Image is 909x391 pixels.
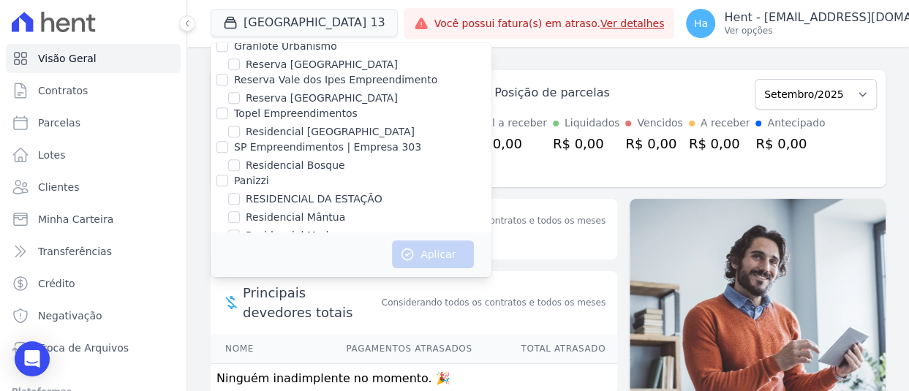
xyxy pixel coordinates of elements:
a: Parcelas [6,108,181,137]
div: Liquidados [565,115,620,131]
div: Vencidos [637,115,682,131]
button: [GEOGRAPHIC_DATA] 13 [211,9,398,37]
a: Troca de Arquivos [6,333,181,362]
label: Reserva Vale dos Ipes Empreendimento [234,74,437,86]
label: Reserva [GEOGRAPHIC_DATA] [246,57,398,72]
span: Você possui fatura(s) em atraso. [434,16,665,31]
div: Open Intercom Messenger [15,341,50,376]
label: Residencial Modena [246,228,347,243]
a: Transferências [6,237,181,266]
span: Visão Geral [38,51,97,66]
span: Contratos [38,83,88,98]
label: Residencial [GEOGRAPHIC_DATA] [246,124,415,140]
span: Clientes [38,180,79,194]
div: A receber [701,115,750,131]
a: Contratos [6,76,181,105]
label: SP Empreendimentos | Empresa 303 [234,141,421,153]
button: Aplicar [392,240,474,268]
label: Panizzi [234,175,269,186]
a: Lotes [6,140,181,170]
div: Antecipado [767,115,825,131]
span: Considerando todos os contratos e todos os meses [382,296,606,309]
a: Negativação [6,301,181,330]
a: Crédito [6,269,181,298]
th: Pagamentos Atrasados [283,334,472,364]
th: Nome [211,334,283,364]
div: Posição de parcelas [494,84,610,102]
label: Reserva [GEOGRAPHIC_DATA] [246,91,398,106]
div: R$ 0,00 [755,134,825,153]
label: Granlote Urbanismo [234,40,337,52]
span: Transferências [38,244,112,259]
span: Ha [694,18,708,29]
span: Crédito [38,276,75,291]
a: Visão Geral [6,44,181,73]
label: Residencial Bosque [246,158,345,173]
span: Lotes [38,148,66,162]
label: RESIDENCIAL DA ESTAÇÃO [246,191,382,207]
div: Considerando todos os contratos e todos os meses [382,214,606,227]
span: Troca de Arquivos [38,341,129,355]
span: Parcelas [38,115,80,130]
span: Principais devedores totais [243,283,379,322]
a: Ver detalhes [600,18,665,29]
span: Negativação [38,308,102,323]
div: Total a receber [471,115,547,131]
a: Clientes [6,172,181,202]
div: R$ 0,00 [689,134,750,153]
span: Minha Carteira [38,212,113,227]
div: R$ 0,00 [471,134,547,153]
label: Topel Empreendimentos [234,107,358,119]
label: Residencial Mântua [246,210,345,225]
a: Minha Carteira [6,205,181,234]
div: R$ 0,00 [553,134,620,153]
div: R$ 0,00 [625,134,682,153]
th: Total Atrasado [473,334,618,364]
